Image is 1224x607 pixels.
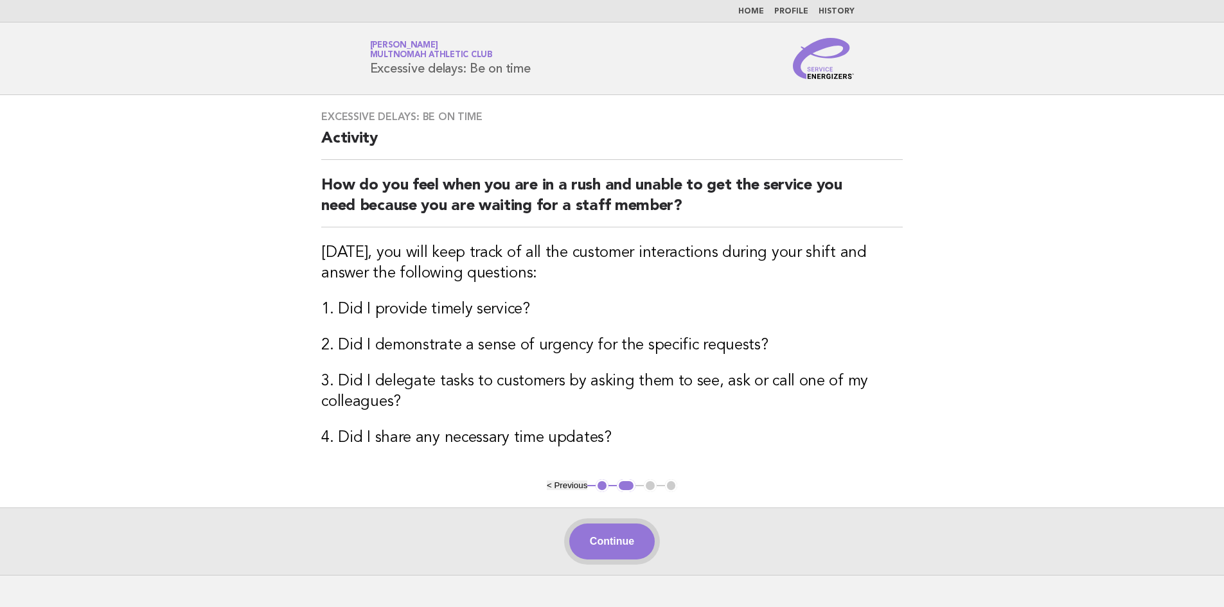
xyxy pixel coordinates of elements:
button: < Previous [547,480,587,490]
a: History [819,8,855,15]
h1: Excessive delays: Be on time [370,42,531,75]
h3: 2. Did I demonstrate a sense of urgency for the specific requests? [321,335,903,356]
button: Continue [569,523,655,559]
a: [PERSON_NAME]Multnomah Athletic Club [370,41,493,59]
a: Profile [774,8,808,15]
h3: Excessive delays: Be on time [321,110,903,123]
h2: Activity [321,128,903,160]
span: Multnomah Athletic Club [370,51,493,60]
h3: 3. Did I delegate tasks to customers by asking them to see, ask or call one of my colleagues? [321,371,903,412]
h3: 1. Did I provide timely service? [321,299,903,320]
h3: 4. Did I share any necessary time updates? [321,428,903,448]
a: Home [738,8,764,15]
h2: How do you feel when you are in a rush and unable to get the service you need because you are wai... [321,175,903,227]
button: 1 [596,479,608,492]
h3: [DATE], you will keep track of all the customer interactions during your shift and answer the fol... [321,243,903,284]
button: 2 [617,479,635,492]
img: Service Energizers [793,38,855,79]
